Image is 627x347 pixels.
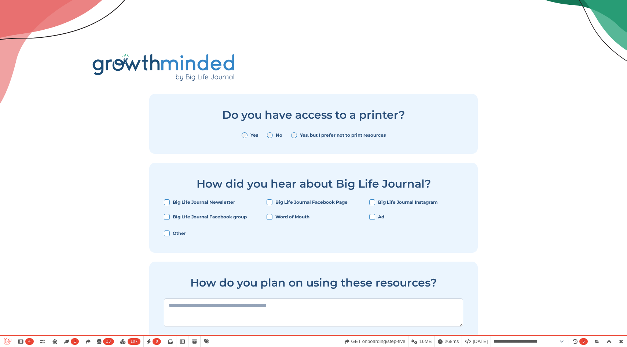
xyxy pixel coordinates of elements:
[25,338,34,345] span: 4
[153,338,161,345] span: 0
[173,199,235,205] label: Big Life Journal Newsletter
[173,214,247,220] label: Big Life Journal Facebook group
[275,214,309,220] label: Word of Mouth
[275,199,348,205] label: Big Life Journal Facebook Page
[378,214,384,220] label: Ad
[276,132,282,138] label: No
[71,338,79,345] span: 1
[164,108,463,122] h1: Do you have access to a printer?
[173,230,186,236] label: Other
[164,276,463,289] h1: How do you plan on using these resources?
[164,177,463,191] h1: How did you hear about Big Life Journal?
[250,132,258,138] label: Yes
[300,132,386,138] label: Yes, but I prefer not to print resources
[128,338,141,345] span: 107
[103,338,114,345] span: 33
[579,338,588,345] span: 5
[378,199,438,205] label: Big Life Journal Instagram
